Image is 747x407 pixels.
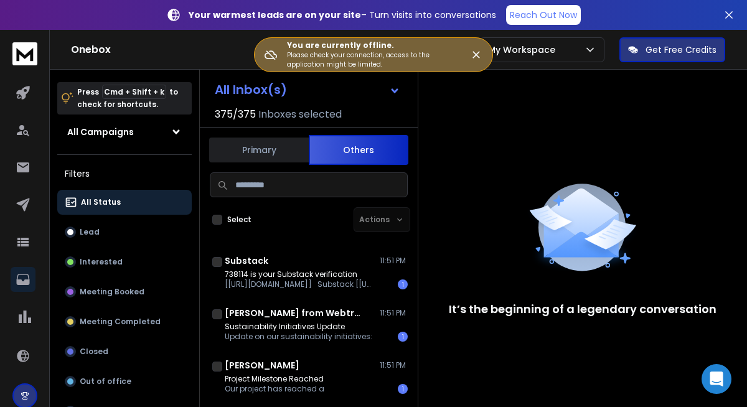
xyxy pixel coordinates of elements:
[225,374,324,384] p: Project Milestone Reached
[81,197,121,207] p: All Status
[398,384,408,394] div: 1
[80,347,108,357] p: Closed
[225,359,299,372] h1: [PERSON_NAME]
[57,119,192,144] button: All Campaigns
[380,360,408,370] p: 11:51 PM
[488,44,560,56] p: My Workspace
[205,77,410,102] button: All Inbox(s)
[287,40,450,50] h3: You are currently offline.
[309,135,408,165] button: Others
[225,384,324,394] p: Our project has reached a
[189,9,361,21] strong: Your warmest leads are on your site
[225,332,372,342] p: Update on our sustainability initiatives:
[227,215,251,225] label: Select
[225,255,268,267] h1: Substack
[57,220,192,245] button: Lead
[398,279,408,289] div: 1
[225,307,362,319] h1: [PERSON_NAME] from Webtrigo
[189,9,496,21] p: – Turn visits into conversations
[510,9,577,21] p: Reach Out Now
[102,85,166,99] span: Cmd + Shift + k
[57,165,192,182] h3: Filters
[71,42,425,57] h1: Onebox
[380,256,408,266] p: 11:51 PM
[225,269,374,279] p: 738114 is your Substack verification
[619,37,725,62] button: Get Free Credits
[225,322,372,332] p: Sustainability Initiatives Update
[77,86,178,111] p: Press to check for shortcuts.
[57,309,192,334] button: Meeting Completed
[506,5,581,25] a: Reach Out Now
[12,42,37,65] img: logo
[225,279,374,289] p: [[URL][DOMAIN_NAME]] Substack [[URL][DOMAIN_NAME]!,w_80,h_80,c_fill,f_auto,q_auto:good,fl_progres...
[57,279,192,304] button: Meeting Booked
[398,332,408,342] div: 1
[646,44,716,56] p: Get Free Credits
[215,107,256,122] span: 375 / 375
[287,50,450,69] p: Please check your connection, access to the application might be limited.
[80,257,123,267] p: Interested
[449,301,716,318] p: It’s the beginning of a legendary conversation
[80,317,161,327] p: Meeting Completed
[57,339,192,364] button: Closed
[57,250,192,274] button: Interested
[80,227,100,237] p: Lead
[80,287,144,297] p: Meeting Booked
[258,107,342,122] h3: Inboxes selected
[209,136,309,164] button: Primary
[215,83,287,96] h1: All Inbox(s)
[80,377,131,386] p: Out of office
[380,308,408,318] p: 11:51 PM
[702,364,731,394] div: Open Intercom Messenger
[57,190,192,215] button: All Status
[67,126,134,138] h1: All Campaigns
[57,369,192,394] button: Out of office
